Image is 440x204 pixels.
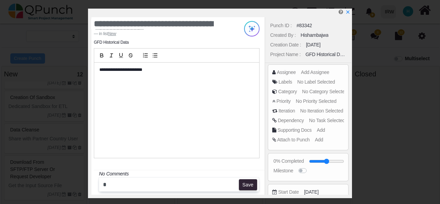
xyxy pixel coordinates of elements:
[94,39,129,45] li: GFD Historical Data
[345,9,350,15] a: x
[99,171,129,176] i: No Comments
[345,10,350,14] svg: x
[339,9,343,14] i: Edit Punch
[239,179,257,190] button: Save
